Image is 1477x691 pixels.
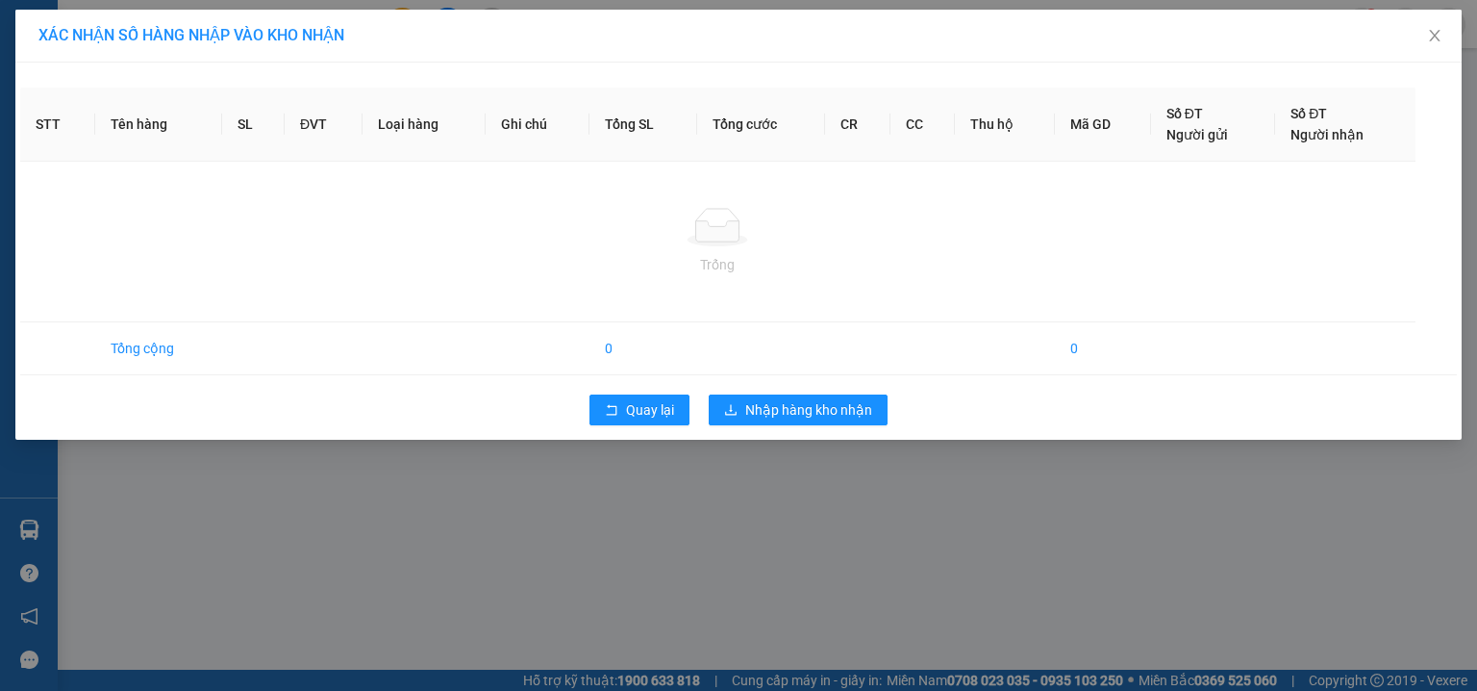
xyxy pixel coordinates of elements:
span: Quay lại [626,399,674,421]
th: SL [222,88,285,162]
th: Tổng cước [697,88,825,162]
span: Nhập hàng kho nhận [745,399,872,421]
button: downloadNhập hàng kho nhận [709,395,888,425]
span: rollback [605,403,618,419]
th: Mã GD [1055,88,1151,162]
button: Close [1408,10,1462,64]
td: 0 [1055,322,1151,375]
th: Tên hàng [95,88,222,162]
th: CC [890,88,955,162]
th: Ghi chú [486,88,589,162]
span: download [724,403,738,419]
span: XÁC NHẬN SỐ HÀNG NHẬP VÀO KHO NHẬN [38,26,344,44]
button: rollbackQuay lại [589,395,689,425]
td: 0 [589,322,697,375]
span: Số ĐT [1166,106,1203,121]
th: ĐVT [285,88,363,162]
th: CR [825,88,889,162]
th: STT [20,88,95,162]
span: close [1427,28,1442,43]
span: Số ĐT [1290,106,1327,121]
span: Người nhận [1290,127,1364,142]
th: Tổng SL [589,88,697,162]
th: Thu hộ [955,88,1055,162]
div: Trống [36,254,1400,275]
td: Tổng cộng [95,322,222,375]
th: Loại hàng [363,88,486,162]
span: Người gửi [1166,127,1228,142]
